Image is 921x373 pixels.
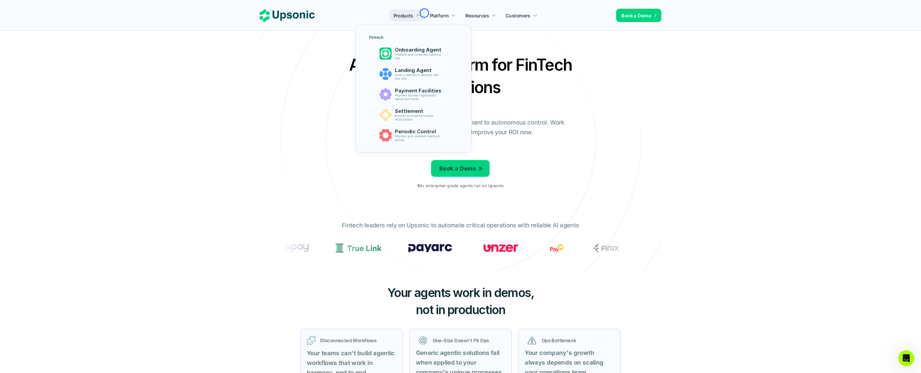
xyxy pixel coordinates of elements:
[433,337,502,344] p: One-Size Doesn’t Fit Ops
[616,9,661,22] a: Book a Demo
[352,118,569,137] p: From onboarding to compliance to settlement to autonomous control. Work with %82 more efficiency ...
[365,105,462,124] a: SettlementEnsures accurate transaction reconciliation
[343,54,578,98] h2: Agentic AI Platform for FinTech Operations
[365,44,462,63] a: Onboarding AgentOnboard your customers lightning fast
[365,126,462,145] a: Periodic ControlMonitors and validates merchant activity
[431,160,490,177] a: Book a Demo
[466,12,489,19] p: Resources
[395,73,443,81] p: Land customers in seconds with one click
[416,302,505,317] span: not in production
[395,108,444,114] p: Settlement
[621,13,651,18] span: Book a Demo
[395,88,444,94] p: Payment Facilities
[369,35,384,40] p: Fintech
[387,285,534,300] span: Your agents work in demos,
[394,12,413,19] p: Products
[395,67,444,73] p: Landing Agent
[342,221,579,230] p: Fintech leaders rely on Upsonic to automate critical operations with reliable AI agents
[395,135,443,142] p: Monitors and validates merchant activity
[395,53,443,60] p: Onboard your customers lightning fast
[439,165,476,172] span: Book a Demo
[365,85,462,104] a: Payment FacilitiesPayment facilities registrations without the hassle
[506,12,530,19] p: Customers
[395,114,443,122] p: Ensures accurate transaction reconciliation
[417,183,504,188] p: 1M+ enterprise-grade agents run on Upsonic
[395,129,444,135] p: Periodic Control
[542,337,611,344] p: Ops Bottleneck
[365,65,462,83] a: Landing AgentLand customers in seconds with one click
[395,94,443,101] p: Payment facilities registrations without the hassle
[320,337,396,344] p: Disconnected Workflows
[390,9,424,21] a: Products
[898,350,914,366] iframe: Intercom live chat
[430,12,449,19] p: Platform
[395,47,444,53] p: Onboarding Agent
